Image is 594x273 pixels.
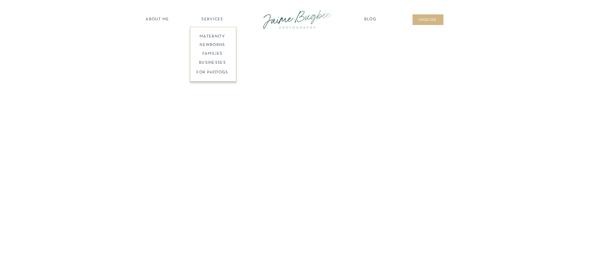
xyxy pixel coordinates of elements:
a: Blog [363,17,378,23]
a: newborns [189,42,236,49]
a: inqUIre [415,17,441,23]
a: BUSINESSES [189,60,236,66]
a: maternity [192,34,233,38]
a: families [189,51,236,57]
a: SERVICES [195,17,230,23]
a: FOR PHOTOGS [189,70,236,76]
a: about ME [144,17,171,23]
